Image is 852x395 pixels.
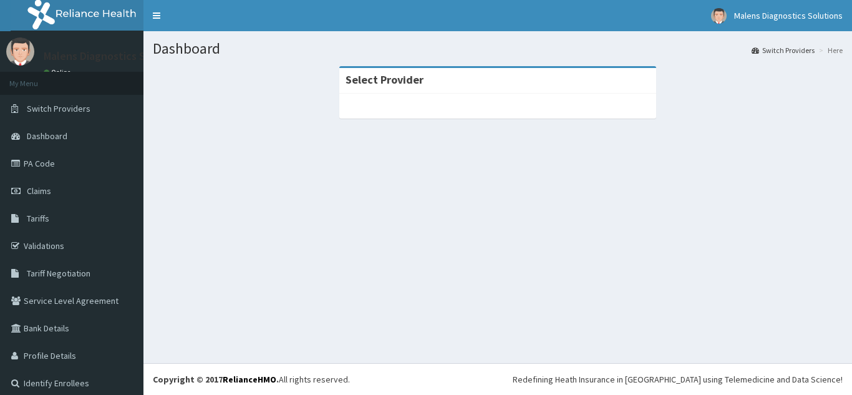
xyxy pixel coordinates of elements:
a: Online [44,68,74,77]
span: Tariffs [27,213,49,224]
h1: Dashboard [153,41,843,57]
a: Switch Providers [752,45,815,56]
span: Dashboard [27,130,67,142]
img: User Image [711,8,727,24]
span: Malens Diagnostics Solutions [734,10,843,21]
strong: Select Provider [346,72,424,87]
p: Malens Diagnostics Solutions [44,51,185,62]
span: Switch Providers [27,103,90,114]
div: Redefining Heath Insurance in [GEOGRAPHIC_DATA] using Telemedicine and Data Science! [513,373,843,386]
footer: All rights reserved. [143,363,852,395]
span: Claims [27,185,51,197]
li: Here [816,45,843,56]
span: Tariff Negotiation [27,268,90,279]
strong: Copyright © 2017 . [153,374,279,385]
a: RelianceHMO [223,374,276,385]
img: User Image [6,37,34,66]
